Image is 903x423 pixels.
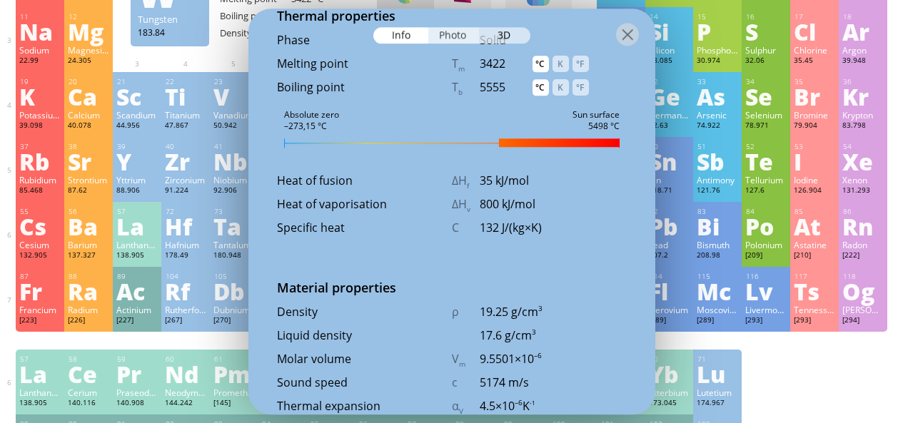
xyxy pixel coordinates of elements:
div: [145] [213,398,255,409]
div: 4.5×10 K [480,398,627,414]
div: 70 [650,355,690,364]
div: K [19,85,61,108]
div: Ca [68,85,109,108]
div: 118.71 [649,185,690,197]
div: Lutetium [697,387,738,398]
div: Si [649,20,690,43]
div: Material properties [248,279,655,304]
div: Rutherfordium [165,304,206,315]
div: 50.942 [213,121,255,132]
div: 5174 m/s [480,374,627,390]
div: V [213,85,255,108]
div: 83 [697,207,738,216]
div: 105 [214,272,255,281]
div: Bismuth [697,239,738,250]
div: Ytterbium [649,387,690,398]
div: La [116,215,158,238]
div: T [452,79,480,96]
div: S [745,20,787,43]
div: Mc [697,280,738,302]
div: Specific heat [277,220,452,235]
div: At [794,215,835,238]
div: Silicon [649,44,690,56]
div: 174.967 [697,398,738,409]
sup: –6 [534,351,542,360]
div: Antimony [697,174,738,185]
div: Rb [19,150,61,173]
div: 61 [214,355,255,364]
div: 74.922 [697,121,738,132]
div: Strontium [68,174,109,185]
div: Dubnium [213,304,255,315]
div: 91.224 [165,185,206,197]
div: 53 [794,142,835,151]
div: °F [572,56,588,72]
div: c [452,374,480,390]
div: ΔH [452,196,480,213]
div: Tennessine [794,304,835,315]
div: Praseodymium [116,387,158,398]
div: 89 [117,272,158,281]
div: 52 [746,142,787,151]
div: Neodymium [165,387,206,398]
div: 17 [794,12,835,21]
div: [210] [794,250,835,262]
div: °F [572,79,588,96]
div: Sr [68,150,109,173]
div: Selenium [745,109,787,121]
div: Y [116,150,158,173]
div: 37 [20,142,61,151]
div: 84 [746,207,787,216]
div: 39.098 [19,121,61,132]
div: 71 [697,355,738,364]
div: 9.5501×10 [480,351,627,367]
div: V [452,351,480,368]
sup: 3 [538,304,543,313]
div: 16 [746,12,787,21]
div: 114 [650,272,690,281]
div: Calcium [68,109,109,121]
div: 78.971 [745,121,787,132]
div: 132.905 [19,250,61,262]
div: 35.45 [794,56,835,67]
div: 140.908 [116,398,158,409]
div: Radon [842,239,884,250]
div: 57 [20,355,61,364]
sup: –6 [515,398,523,407]
div: Db [213,280,255,302]
div: Pm [213,362,255,385]
div: 35 [794,77,835,86]
div: Sb [697,150,738,173]
div: Arsenic [697,109,738,121]
div: Cesium [19,239,61,250]
div: Krypton [842,109,884,121]
div: Sound speed [277,374,452,390]
div: Kr [842,85,884,108]
div: Iodine [794,174,835,185]
div: Pb [649,215,690,238]
div: 19.25 g/cm [480,304,627,320]
div: 18 [843,12,884,21]
div: 88.906 [116,185,158,197]
div: 5498 °C [572,120,620,131]
div: 51 [697,142,738,151]
div: P [697,20,738,43]
div: 5555 [480,79,533,95]
div: 17.6 g/cm [480,327,627,343]
div: Actinium [116,304,158,315]
div: [270] [213,315,255,327]
div: 47.867 [165,121,206,132]
div: Rf [165,280,206,302]
div: 144.242 [165,398,206,409]
div: Nb [213,150,255,173]
sub: v [467,204,470,213]
div: Phosphorus [697,44,738,56]
div: 126.904 [794,185,835,197]
div: Scandium [116,109,158,121]
div: 39.948 [842,56,884,67]
div: Moscovium [697,304,738,315]
div: Lead [649,239,690,250]
div: 11 [20,12,61,21]
div: 41 [214,142,255,151]
div: 60 [166,355,206,364]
